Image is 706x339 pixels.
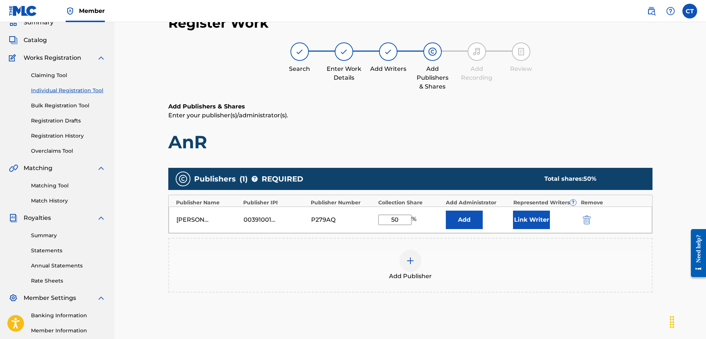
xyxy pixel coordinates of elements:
span: Catalog [24,36,47,45]
img: Top Rightsholder [66,7,75,15]
img: search [647,7,656,15]
img: step indicator icon for Review [517,47,526,56]
div: Drag [666,311,678,333]
div: Enter Work Details [326,65,362,82]
a: Rate Sheets [31,277,106,285]
div: Review [503,65,540,73]
span: % [411,215,418,225]
span: 50 % [583,175,596,182]
a: CatalogCatalog [9,36,47,45]
a: Summary [31,232,106,239]
div: Help [663,4,678,18]
img: MLC Logo [9,6,37,16]
h1: AnR [168,131,652,153]
img: publishers [179,174,187,183]
span: Works Registration [24,53,81,62]
a: Annual Statements [31,262,106,270]
a: Bulk Registration Tool [31,102,106,110]
img: 12a2ab48e56ec057fbd8.svg [583,215,591,224]
span: Summary [24,18,54,27]
a: Member Information [31,327,106,335]
div: Search [281,65,318,73]
span: ( 1 ) [240,173,248,184]
img: help [666,7,675,15]
a: Statements [31,247,106,255]
div: Publisher Number [311,199,375,207]
div: Publisher Name [176,199,240,207]
div: Total shares: [544,174,638,183]
img: Member Settings [9,294,18,302]
button: Link Writer [513,211,550,229]
img: step indicator icon for Enter Work Details [340,47,348,56]
div: Publisher IPI [243,199,307,207]
img: expand [97,294,106,302]
img: Works Registration [9,53,18,62]
img: step indicator icon for Search [295,47,304,56]
div: Add Recording [458,65,495,82]
div: Add Administrator [446,199,510,207]
img: step indicator icon for Add Publishers & Shares [428,47,437,56]
a: Match History [31,197,106,205]
img: expand [97,53,106,62]
img: Catalog [9,36,18,45]
span: Member [79,7,105,15]
p: Enter your publisher(s)/administrator(s). [168,111,652,120]
a: Public Search [644,4,659,18]
a: Registration History [31,132,106,140]
iframe: Resource Center [685,224,706,283]
h2: Register Work [168,15,269,31]
span: REQUIRED [262,173,303,184]
a: Banking Information [31,312,106,319]
img: step indicator icon for Add Recording [472,47,481,56]
span: Add Publisher [389,272,432,281]
iframe: Chat Widget [669,304,706,339]
img: expand [97,164,106,173]
img: Summary [9,18,18,27]
span: ? [570,200,576,205]
div: Add Writers [370,65,407,73]
span: Member Settings [24,294,76,302]
span: ? [252,176,258,182]
h6: Add Publishers & Shares [168,102,652,111]
a: Registration Drafts [31,117,106,125]
img: expand [97,214,106,222]
div: User Menu [682,4,697,18]
a: Overclaims Tool [31,147,106,155]
img: Royalties [9,214,18,222]
div: Represented Writers [513,199,577,207]
a: Matching Tool [31,182,106,190]
a: SummarySummary [9,18,54,27]
div: Collection Share [378,199,442,207]
div: Remove [581,199,645,207]
button: Add [446,211,483,229]
div: Add Publishers & Shares [414,65,451,91]
img: step indicator icon for Add Writers [384,47,393,56]
a: Individual Registration Tool [31,87,106,94]
img: add [406,256,415,265]
span: Matching [24,164,52,173]
span: Publishers [194,173,236,184]
a: Claiming Tool [31,72,106,79]
span: Royalties [24,214,51,222]
img: Matching [9,164,18,173]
